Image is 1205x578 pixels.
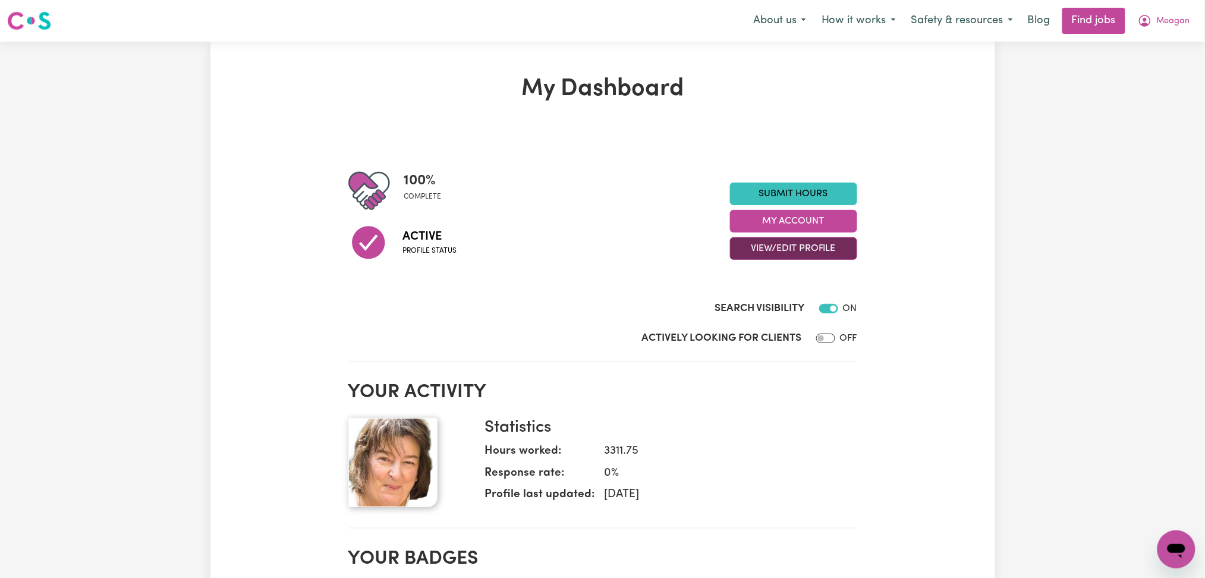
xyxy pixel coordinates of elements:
[348,381,857,404] h2: Your activity
[348,548,857,570] h2: Your badges
[730,237,857,260] button: View/Edit Profile
[840,334,857,343] span: OFF
[1157,15,1190,28] span: Meagan
[403,246,457,256] span: Profile status
[1021,8,1058,34] a: Blog
[404,170,451,212] div: Profile completeness: 100%
[404,191,442,202] span: complete
[1130,8,1198,33] button: My Account
[745,8,814,33] button: About us
[730,210,857,233] button: My Account
[595,486,848,504] dd: [DATE]
[485,418,848,438] h3: Statistics
[1157,530,1195,568] iframe: Button to launch messaging window
[642,331,802,346] label: Actively Looking for Clients
[485,486,595,508] dt: Profile last updated:
[730,183,857,205] a: Submit Hours
[7,7,51,34] a: Careseekers logo
[403,228,457,246] span: Active
[843,304,857,313] span: ON
[7,10,51,32] img: Careseekers logo
[485,443,595,465] dt: Hours worked:
[595,465,848,482] dd: 0 %
[348,418,438,507] img: Your profile picture
[485,465,595,487] dt: Response rate:
[904,8,1021,33] button: Safety & resources
[595,443,848,460] dd: 3311.75
[1062,8,1125,34] a: Find jobs
[715,301,805,316] label: Search Visibility
[404,170,442,191] span: 100 %
[348,75,857,103] h1: My Dashboard
[814,8,904,33] button: How it works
